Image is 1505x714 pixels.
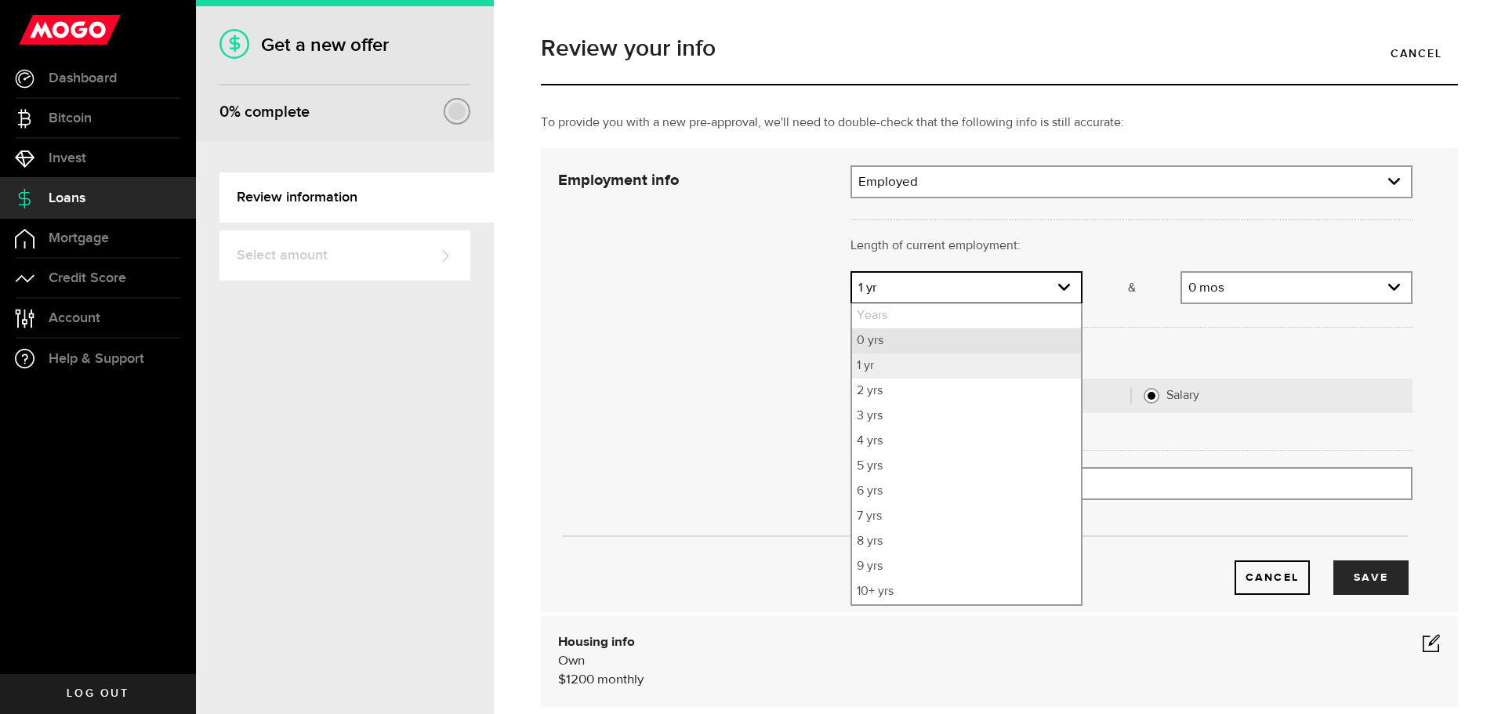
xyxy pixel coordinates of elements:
h1: Get a new offer [219,34,470,56]
b: Housing info [558,636,635,649]
a: Cancel [1375,37,1458,70]
input: Salary [1144,388,1159,404]
span: Own [558,654,585,668]
span: Log out [67,688,129,699]
div: % complete [219,98,310,126]
a: expand select [1182,273,1411,303]
li: 10+ yrs [852,579,1081,604]
button: Open LiveChat chat widget [13,6,60,53]
p: How are you paid? [850,344,1413,363]
span: Bitcoin [49,111,92,125]
li: 7 yrs [852,504,1081,529]
li: 1 yr [852,353,1081,379]
button: Save [1333,560,1409,595]
li: 2 yrs [852,379,1081,404]
li: 3 yrs [852,404,1081,429]
li: 6 yrs [852,479,1081,504]
span: Dashboard [49,71,117,85]
span: Help & Support [49,352,144,366]
a: expand select [852,167,1411,197]
button: Cancel [1235,560,1310,595]
li: 4 yrs [852,429,1081,454]
span: 1200 [566,673,594,687]
span: Loans [49,191,85,205]
p: & [1083,279,1180,298]
li: 5 yrs [852,454,1081,479]
p: Length of current employment: [850,237,1413,256]
strong: Employment info [558,172,679,188]
span: monthly [597,673,644,687]
li: Years [852,303,1081,328]
p: To provide you with a new pre-approval, we'll need to double-check that the following info is sti... [541,114,1458,132]
span: $ [558,673,566,687]
label: Salary [1166,388,1401,404]
li: 8 yrs [852,529,1081,554]
span: Invest [49,151,86,165]
span: 0 [219,103,229,121]
span: Credit Score [49,271,126,285]
li: 9 yrs [852,554,1081,579]
a: Select amount [219,230,470,281]
a: Review information [219,172,494,223]
span: Mortgage [49,231,109,245]
a: expand select [852,273,1081,303]
h1: Review your info [541,37,1458,60]
li: 0 yrs [852,328,1081,353]
span: Account [49,311,100,325]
